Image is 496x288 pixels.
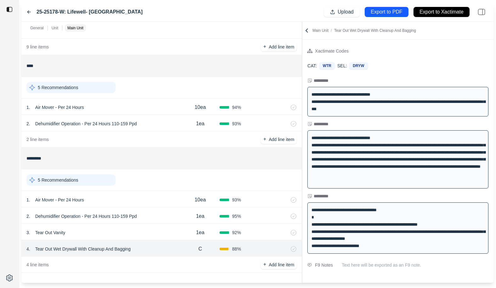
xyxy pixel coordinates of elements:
p: SEL: [337,63,347,69]
div: DRYW [349,62,368,69]
p: 10ea [195,104,206,111]
p: Export to PDF [371,8,402,16]
p: Export to Xactimate [419,8,464,16]
p: Tear Out Vanity [33,228,68,237]
p: 3 . [26,229,30,236]
p: Tear Out Wet Drywall With Cleanup And Bagging [33,245,133,253]
span: 93 % [232,121,241,127]
span: 92 % [232,229,241,236]
p: Text here will be exported as an F9 note. [342,262,488,268]
p: 1ea [196,229,204,236]
button: Upload [324,7,360,17]
span: 93 % [232,197,241,203]
p: Dehumidifier Operation - Per 24 Hours 110-159 Ppd [33,212,140,221]
span: 95 % [232,213,241,219]
span: Tear Out Wet Drywall With Cleanup And Bagging [334,28,416,33]
img: toggle sidebar [6,6,13,13]
button: +Add line item [261,42,297,51]
p: 1 . [26,104,30,110]
p: 2 . [26,121,30,127]
div: Xactimate Codes [315,47,349,55]
button: +Add line item [261,135,297,144]
button: +Add line item [261,260,297,269]
img: right-panel.svg [475,5,488,19]
p: 2 line items [26,136,49,143]
p: 1ea [196,120,204,127]
p: C [198,245,202,253]
span: 94 % [232,104,241,110]
p: CAT: [307,63,316,69]
p: 10ea [195,196,206,204]
p: + [263,136,266,143]
p: 1ea [196,212,204,220]
p: Unit [52,25,58,31]
p: Main Unit [67,25,83,31]
p: + [263,43,266,50]
button: Export to Xactimate [413,7,470,17]
p: 9 line items [26,44,49,50]
p: 4 line items [26,262,49,268]
div: F9 Notes [315,261,333,269]
p: Air Mover - Per 24 Hours [33,195,87,204]
p: General [30,25,44,31]
p: 2 . [26,213,30,219]
span: 88 % [232,246,241,252]
span: / [328,28,334,33]
p: 4 . [26,246,30,252]
p: Add line item [269,44,294,50]
div: WTR [319,62,335,69]
p: Air Mover - Per 24 Hours [33,103,87,112]
p: 5 Recommendations [38,84,78,91]
p: Dehumidifier Operation - Per 24 Hours 110-159 Ppd [33,119,140,128]
p: Add line item [269,262,294,268]
p: Add line item [269,136,294,143]
label: 25-25178-W: Lifewell- [GEOGRAPHIC_DATA] [37,8,143,16]
p: Upload [338,8,354,16]
button: Export to PDF [365,7,408,17]
p: Main Unit [312,28,416,33]
p: 5 Recommendations [38,177,78,183]
p: + [263,261,266,268]
p: 1 . [26,197,30,203]
img: comment [307,263,312,267]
